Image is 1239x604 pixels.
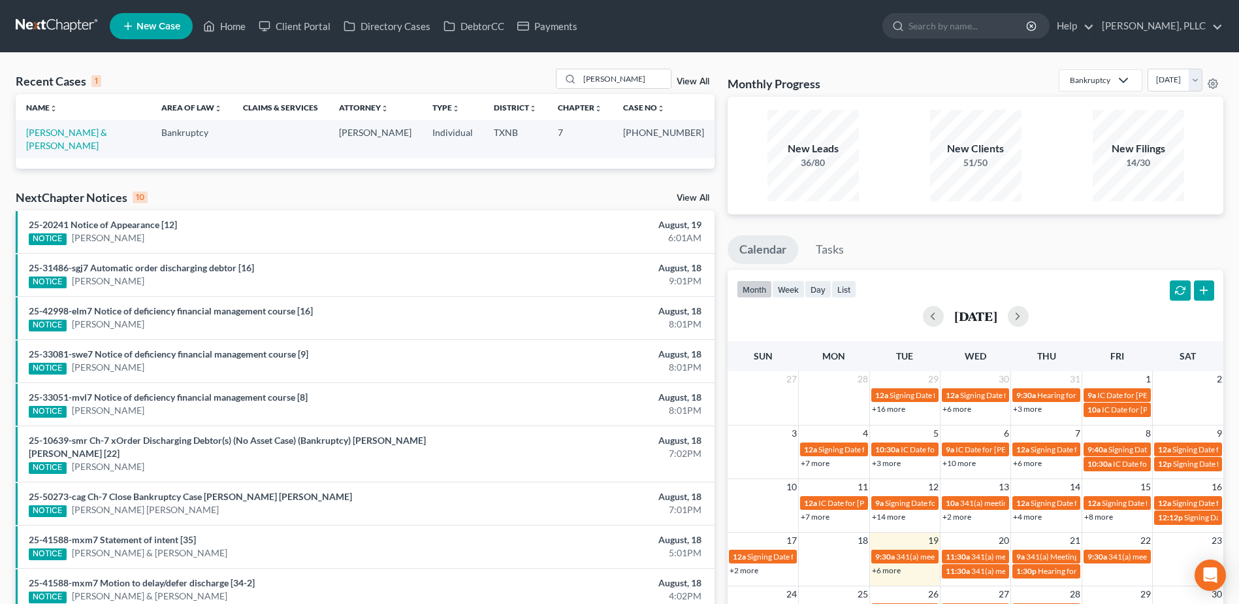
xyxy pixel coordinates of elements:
[486,361,701,374] div: 8:01PM
[29,392,308,403] a: 25-33051-mvl7 Notice of deficiency financial management course [8]
[29,548,67,560] div: NOTICE
[1110,350,1124,361] span: Fri
[1087,445,1107,454] span: 9:40a
[1144,371,1152,387] span: 1
[486,577,701,590] div: August, 18
[956,445,1055,454] span: IC Date for [PERSON_NAME]
[29,435,426,459] a: 25-10639-smr Ch-7 xOrder Discharging Debtor(s) (No Asset Case) (Bankruptcy) [PERSON_NAME] [PERSON...
[1102,498,1219,508] span: Signing Date for [PERSON_NAME]
[91,75,101,87] div: 1
[747,552,864,562] span: Signing Date for [PERSON_NAME]
[613,120,715,158] td: [PHONE_NUMBER]
[1013,458,1042,468] a: +6 more
[818,445,970,454] span: Signing Date for [PERSON_NAME], Tereyana
[927,533,940,548] span: 19
[954,309,997,323] h2: [DATE]
[29,277,67,288] div: NOTICE
[1037,350,1056,361] span: Thu
[801,458,829,468] a: +7 more
[339,103,389,112] a: Attorneyunfold_more
[486,218,701,231] div: August, 19
[896,350,913,361] span: Tue
[733,552,746,562] span: 12a
[872,512,905,522] a: +14 more
[1087,405,1101,414] span: 10a
[960,390,1077,400] span: Signing Date for [PERSON_NAME]
[16,190,148,205] div: NextChapter Notices
[1210,533,1223,548] span: 23
[486,404,701,417] div: 8:01PM
[72,546,227,560] a: [PERSON_NAME] & [PERSON_NAME]
[29,592,67,603] div: NOTICE
[818,498,918,508] span: IC Date for [PERSON_NAME]
[657,105,665,112] i: unfold_more
[1158,498,1171,508] span: 12a
[930,141,1022,156] div: New Clients
[1180,350,1196,361] span: Sat
[997,479,1010,495] span: 13
[831,280,856,298] button: list
[547,120,613,158] td: 7
[930,156,1022,169] div: 51/50
[890,390,1086,400] span: Signing Date for [PERSON_NAME][GEOGRAPHIC_DATA]
[946,390,959,400] span: 12a
[1210,479,1223,495] span: 16
[677,193,709,203] a: View All
[1139,533,1152,548] span: 22
[822,350,845,361] span: Mon
[856,371,869,387] span: 28
[29,505,67,517] div: NOTICE
[971,552,1097,562] span: 341(a) meeting for [PERSON_NAME]
[946,566,970,576] span: 11:30a
[885,498,1084,508] span: Signing Date for [PERSON_NAME], [GEOGRAPHIC_DATA]
[1087,390,1096,400] span: 9a
[1069,479,1082,495] span: 14
[790,426,798,441] span: 3
[737,280,772,298] button: month
[785,533,798,548] span: 17
[1050,14,1094,38] a: Help
[1093,156,1184,169] div: 14/30
[946,552,970,562] span: 11:30a
[329,120,422,158] td: [PERSON_NAME]
[1144,426,1152,441] span: 8
[1016,390,1036,400] span: 9:30a
[486,434,701,447] div: August, 18
[896,552,1022,562] span: 341(a) meeting for [PERSON_NAME]
[486,275,701,288] div: 9:01PM
[1069,533,1082,548] span: 21
[29,462,67,474] div: NOTICE
[72,275,144,288] a: [PERSON_NAME]
[579,69,671,88] input: Search by name...
[942,458,976,468] a: +10 more
[772,280,805,298] button: week
[785,586,798,602] span: 24
[1139,479,1152,495] span: 15
[901,445,1001,454] span: IC Date for [PERSON_NAME]
[1210,586,1223,602] span: 30
[486,231,701,244] div: 6:01AM
[72,361,144,374] a: [PERSON_NAME]
[872,404,905,414] a: +16 more
[1026,552,1153,562] span: 341(a) Meeting for [PERSON_NAME]
[29,406,67,418] div: NOTICE
[804,498,817,508] span: 12a
[29,348,308,360] a: 25-33081-swe7 Notice of deficiency financial management course [9]
[1069,371,1082,387] span: 31
[1087,552,1107,562] span: 9:30a
[1108,552,1234,562] span: 341(a) meeting for [PERSON_NAME]
[623,103,665,112] a: Case Nounfold_more
[1003,426,1010,441] span: 6
[483,120,547,158] td: TXNB
[1087,498,1101,508] span: 12a
[432,103,460,112] a: Typeunfold_more
[1113,459,1213,469] span: IC Date for [PERSON_NAME]
[804,235,856,264] a: Tasks
[875,498,884,508] span: 9a
[161,103,222,112] a: Area of Lawunfold_more
[1195,560,1226,591] div: Open Intercom Messenger
[197,14,252,38] a: Home
[1215,426,1223,441] span: 9
[1102,405,1202,414] span: IC Date for [PERSON_NAME]
[29,219,177,230] a: 25-20241 Notice of Appearance [12]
